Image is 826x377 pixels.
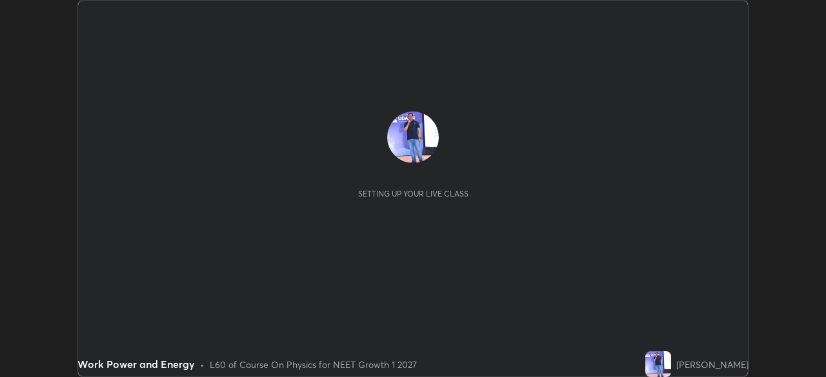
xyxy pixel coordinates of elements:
div: [PERSON_NAME] [676,358,749,371]
div: • [200,358,205,371]
div: Setting up your live class [358,189,468,198]
div: Work Power and Energy [77,356,195,372]
img: f51fef33667341698825c77594be1dc1.jpg [387,111,439,163]
img: f51fef33667341698825c77594be1dc1.jpg [645,351,671,377]
div: L60 of Course On Physics for NEET Growth 1 2027 [210,358,417,371]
